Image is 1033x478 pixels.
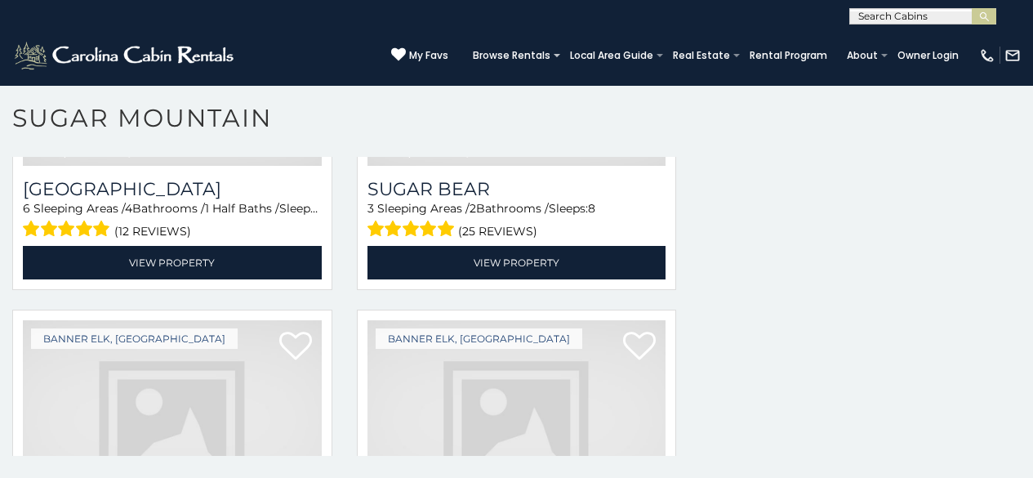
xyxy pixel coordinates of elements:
[367,178,666,200] a: Sugar Bear
[376,328,582,349] a: Banner Elk, [GEOGRAPHIC_DATA]
[318,201,330,216] span: 16
[367,201,374,216] span: 3
[31,328,238,349] a: Banner Elk, [GEOGRAPHIC_DATA]
[23,178,322,200] h3: Sugar Mountain Lodge
[665,44,738,67] a: Real Estate
[12,39,238,72] img: White-1-2.png
[114,221,191,242] span: (12 reviews)
[279,330,312,364] a: Add to favorites
[367,246,666,279] a: View Property
[839,44,886,67] a: About
[465,44,559,67] a: Browse Rentals
[23,200,322,242] div: Sleeping Areas / Bathrooms / Sleeps:
[741,44,835,67] a: Rental Program
[470,201,476,216] span: 2
[979,47,995,64] img: phone-regular-white.png
[1004,47,1021,64] img: mail-regular-white.png
[23,201,30,216] span: 6
[458,221,537,242] span: (25 reviews)
[23,178,322,200] a: [GEOGRAPHIC_DATA]
[562,44,661,67] a: Local Area Guide
[409,48,448,63] span: My Favs
[588,201,595,216] span: 8
[23,246,322,279] a: View Property
[205,201,279,216] span: 1 Half Baths /
[367,200,666,242] div: Sleeping Areas / Bathrooms / Sleeps:
[125,201,132,216] span: 4
[889,44,967,67] a: Owner Login
[391,47,448,64] a: My Favs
